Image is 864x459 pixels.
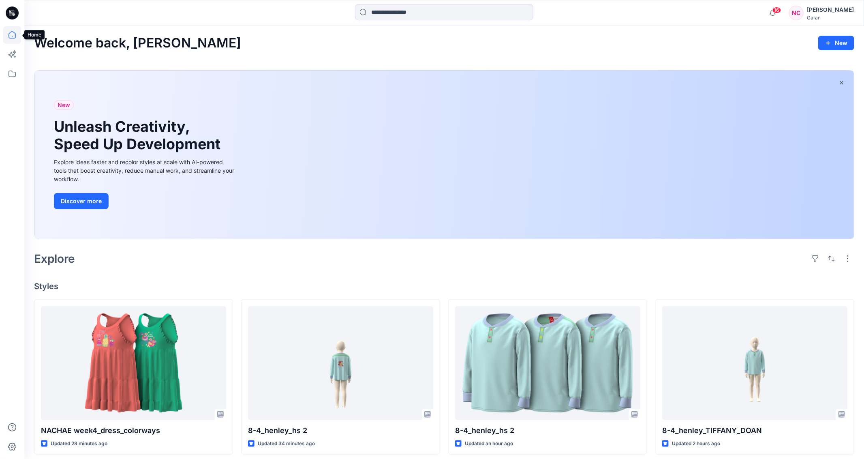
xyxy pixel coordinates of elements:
[818,36,854,50] button: New
[662,425,847,436] p: 8-4_henley_TIFFANY_DOAN
[465,440,513,448] p: Updated an hour ago
[455,306,640,420] a: 8-4_henley_hs 2
[54,193,109,209] button: Discover more
[41,425,226,436] p: NACHAE week4_dress_colorways
[807,15,854,21] div: Garan
[34,252,75,265] h2: Explore
[258,440,315,448] p: Updated 34 minutes ago
[34,281,854,291] h4: Styles
[789,6,804,20] div: NC
[455,425,640,436] p: 8-4_henley_hs 2
[672,440,720,448] p: Updated 2 hours ago
[51,440,107,448] p: Updated 28 minutes ago
[248,306,433,420] a: 8-4_henley_hs 2
[248,425,433,436] p: 8-4_henley_hs 2
[58,100,70,110] span: New
[662,306,847,420] a: 8-4_henley_TIFFANY_DOAN
[772,7,781,13] span: 16
[41,306,226,420] a: NACHAE week4_dress_colorways
[807,5,854,15] div: [PERSON_NAME]
[54,158,236,183] div: Explore ideas faster and recolor styles at scale with AI-powered tools that boost creativity, red...
[54,193,236,209] a: Discover more
[54,118,224,153] h1: Unleash Creativity, Speed Up Development
[34,36,241,51] h2: Welcome back, [PERSON_NAME]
